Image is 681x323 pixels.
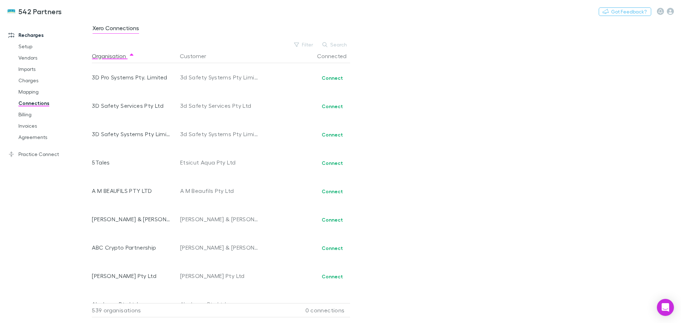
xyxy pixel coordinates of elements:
[1,149,96,160] a: Practice Connect
[262,303,347,317] div: 0 connections
[92,290,170,318] div: Abpharm Pty Ltd
[11,75,96,86] a: Charges
[11,98,96,109] a: Connections
[92,63,170,91] div: 3D Pro Systems Pty. Limited
[92,120,170,148] div: 3D Safety Systems Pty Limited
[180,177,260,205] div: A M Beaufils Pty Ltd
[290,40,317,49] button: Filter
[7,7,16,16] img: 542 Partners's Logo
[180,233,260,262] div: [PERSON_NAME] & [PERSON_NAME] & S [PERSON_NAME] T/as ABC Crypto Partnership
[317,49,355,63] button: Connected
[11,86,96,98] a: Mapping
[18,7,62,16] h3: 542 Partners
[11,41,96,52] a: Setup
[180,290,260,318] div: Abpharm Pty Ltd
[93,24,139,34] span: Xero Connections
[180,148,260,177] div: Etsicut Aqua Pty Ltd
[92,205,170,233] div: [PERSON_NAME] & [PERSON_NAME]
[180,91,260,120] div: 3d Safety Services Pty Ltd
[317,216,348,224] button: Connect
[317,301,348,309] button: Connect
[92,233,170,262] div: ABC Crypto Partnership
[1,29,96,41] a: Recharges
[92,262,170,290] div: [PERSON_NAME] Pty Ltd
[317,159,348,167] button: Connect
[657,299,674,316] div: Open Intercom Messenger
[180,49,215,63] button: Customer
[11,52,96,63] a: Vendors
[11,109,96,120] a: Billing
[317,187,348,196] button: Connect
[3,3,66,20] a: 542 Partners
[11,132,96,143] a: Agreements
[180,120,260,148] div: 3d Safety Systems Pty Limited
[317,272,348,281] button: Connect
[180,63,260,91] div: 3d Safety Systems Pty Limited
[11,120,96,132] a: Invoices
[180,205,260,233] div: [PERSON_NAME] & [PERSON_NAME]
[180,262,260,290] div: [PERSON_NAME] Pty Ltd
[317,130,348,139] button: Connect
[599,7,651,16] button: Got Feedback?
[92,91,170,120] div: 3D Safety Services Pty Ltd
[317,74,348,82] button: Connect
[319,40,351,49] button: Search
[317,244,348,252] button: Connect
[92,303,177,317] div: 539 organisations
[92,49,134,63] button: Organisation
[317,102,348,111] button: Connect
[92,177,170,205] div: A M BEAUFILS PTY LTD
[11,63,96,75] a: Imports
[92,148,170,177] div: 5Tales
